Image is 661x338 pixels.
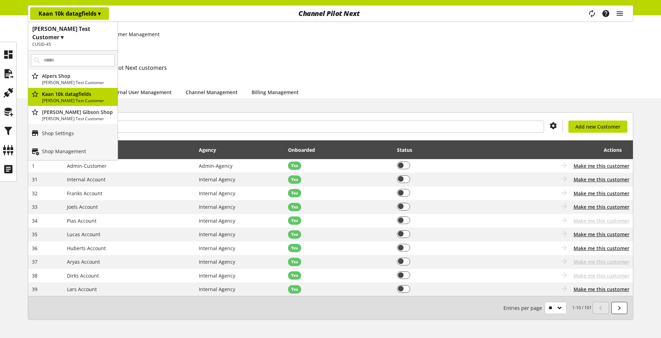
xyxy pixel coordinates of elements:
span: Yes [291,190,298,196]
span: Make me this customer [574,217,629,224]
button: Make me this customer [574,190,629,197]
div: Status [397,146,419,154]
span: Internal Agency [199,190,235,197]
span: Yes [291,245,298,251]
span: 36 [32,245,37,252]
h2: This is the list of all Channel Pilot Next customers [39,64,633,72]
span: Huberts Account [67,245,106,252]
div: Onboarded [288,146,322,154]
span: 31 [32,176,37,183]
a: Shop Management [28,142,118,160]
span: Entries per page [503,304,545,312]
span: Internal Agency [199,204,235,210]
button: Make me this customer [574,245,629,252]
a: Shop Settings [28,124,118,142]
p: Kaan 10k datagfields [39,9,101,18]
p: [PERSON_NAME] Test Customer [42,98,115,104]
p: Kaan's Gibson Shop [42,108,115,116]
a: Add new Customer [568,121,627,133]
p: [PERSON_NAME] Test Customer [42,116,115,122]
span: ▾ [98,10,101,17]
span: Internal Agency [199,231,235,238]
span: 32 [32,190,37,197]
button: Make me this customer [574,176,629,183]
nav: main navigation [28,5,633,22]
button: Make me this customer [574,231,629,238]
button: Make me this customer [574,286,629,293]
span: Yes [291,259,298,265]
span: Lars Account [67,286,97,292]
span: Yes [291,286,298,292]
span: 37 [32,258,37,265]
span: Yes [291,176,298,183]
span: Internal Agency [199,286,235,292]
span: Internal Agency [199,176,235,183]
a: Billing Management [252,89,299,96]
span: Admin-Agency [199,163,232,169]
span: Admin-Customer [67,163,107,169]
button: Make me this customer [574,162,629,170]
span: Make me this customer [574,258,629,265]
span: 34 [32,217,37,224]
span: Internal Account [67,176,105,183]
span: Internal Agency [199,245,235,252]
span: Yes [291,163,298,169]
span: Make me this customer [574,272,629,279]
h2: CUSID-45 [32,41,113,48]
p: Shop Management [42,148,86,155]
span: Dirks Account [67,272,99,279]
p: Shop Settings [42,130,74,137]
span: Franks Account [67,190,102,197]
div: Actions [482,143,622,157]
span: 35 [32,231,37,238]
span: Add new Customer [575,123,620,130]
span: 38 [32,272,37,279]
span: 39 [32,286,37,292]
div: Agency [199,146,223,154]
p: [PERSON_NAME] Test Customer [42,80,115,86]
span: Lucas Account [67,231,100,238]
button: Make me this customer [574,203,629,211]
span: Internal Agency [199,258,235,265]
span: Aryas Account [67,258,100,265]
a: Channel Management [186,89,238,96]
span: Yes [291,231,298,238]
span: Joels Account [67,204,98,210]
p: Alpers Shop [42,72,115,80]
span: Internal Agency [199,217,235,224]
span: Yes [291,204,298,210]
span: Yes [291,272,298,279]
span: 33 [32,204,37,210]
span: 1 [32,163,35,169]
a: Internal User Management [108,89,172,96]
span: Internal Agency [199,272,235,279]
span: Yes [291,217,298,224]
span: Pias Account [67,217,96,224]
p: Kaan 10k datagfields [42,90,115,98]
small: 1-10 / 101 [503,302,592,314]
h1: [PERSON_NAME] Test Customer ▾ [32,25,113,41]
